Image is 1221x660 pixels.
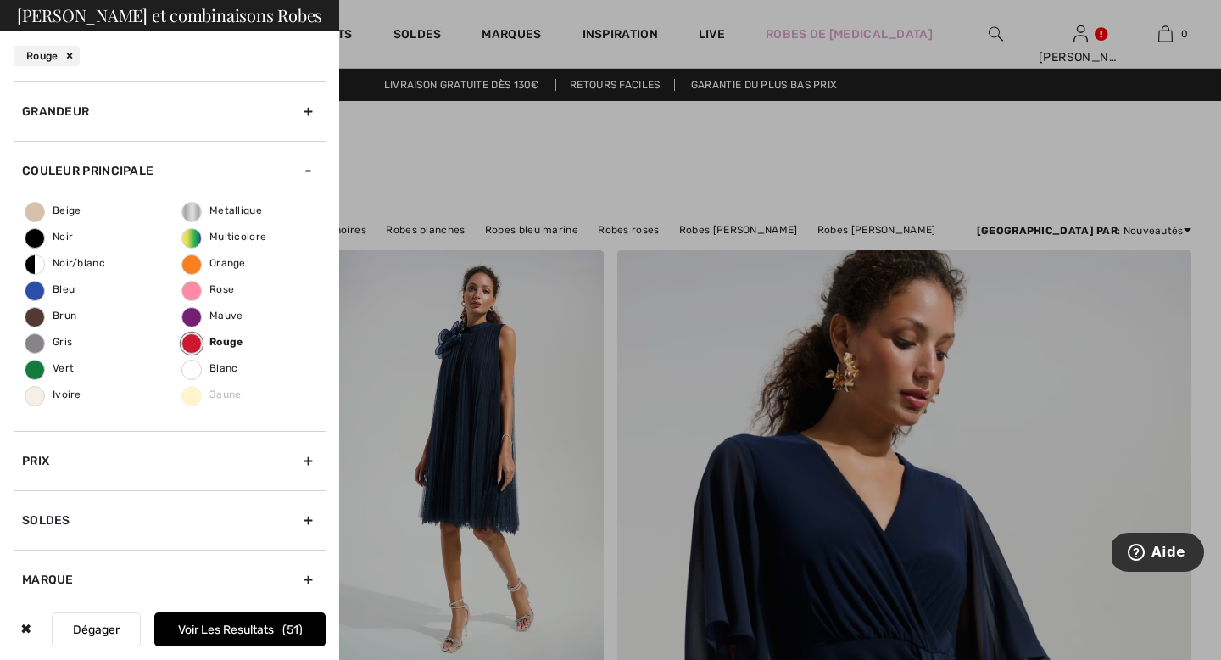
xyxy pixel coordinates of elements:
span: Brun [25,310,76,322]
span: 51 [282,623,303,637]
span: Rose [182,283,234,295]
span: Orange [182,257,246,269]
span: Rouge [182,336,243,348]
span: Gris [25,336,72,348]
span: Multicolore [182,231,266,243]
span: Beige [25,204,81,216]
span: Ivoire [25,389,81,400]
span: Noir [25,231,73,243]
iframe: Ouvre un widget dans lequel vous pouvez trouver plus d’informations [1112,533,1204,575]
div: Marque [14,550,326,609]
div: Couleur Principale [14,141,326,200]
div: Prix [14,431,326,490]
div: Grandeur [14,81,326,141]
button: Voir les resultats51 [154,612,326,646]
div: Rouge [14,46,80,66]
span: Blanc [182,362,238,374]
span: Noir/blanc [25,257,105,269]
div: ✖ [14,612,38,646]
span: Mauve [182,310,243,322]
div: Soldes [14,490,326,550]
span: Bleu [25,283,75,295]
button: Dégager [52,612,141,646]
span: Metallique [182,204,262,216]
span: Jaune [182,389,242,400]
span: Vert [25,362,74,374]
